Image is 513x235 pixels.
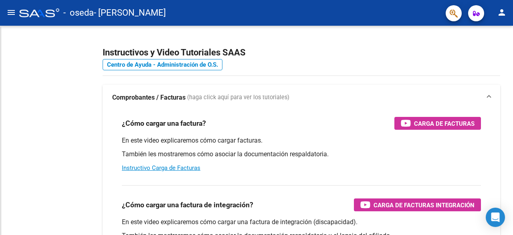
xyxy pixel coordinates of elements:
span: Carga de Facturas Integración [374,200,475,210]
button: Carga de Facturas Integración [354,198,481,211]
a: Centro de Ayuda - Administración de O.S. [103,59,222,70]
div: Open Intercom Messenger [486,208,505,227]
h2: Instructivos y Video Tutoriales SAAS [103,45,500,60]
p: En este video explicaremos cómo cargar una factura de integración (discapacidad). [122,218,481,227]
span: Carga de Facturas [414,119,475,129]
h3: ¿Cómo cargar una factura de integración? [122,199,253,210]
p: También les mostraremos cómo asociar la documentación respaldatoria. [122,150,481,159]
button: Carga de Facturas [394,117,481,130]
span: - [PERSON_NAME] [94,4,166,22]
span: - oseda [63,4,94,22]
mat-expansion-panel-header: Comprobantes / Facturas (haga click aquí para ver los tutoriales) [103,85,500,110]
p: En este video explicaremos cómo cargar facturas. [122,136,481,145]
strong: Comprobantes / Facturas [112,93,186,102]
mat-icon: person [497,8,507,17]
span: (haga click aquí para ver los tutoriales) [187,93,289,102]
mat-icon: menu [6,8,16,17]
h3: ¿Cómo cargar una factura? [122,118,206,129]
a: Instructivo Carga de Facturas [122,164,200,172]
